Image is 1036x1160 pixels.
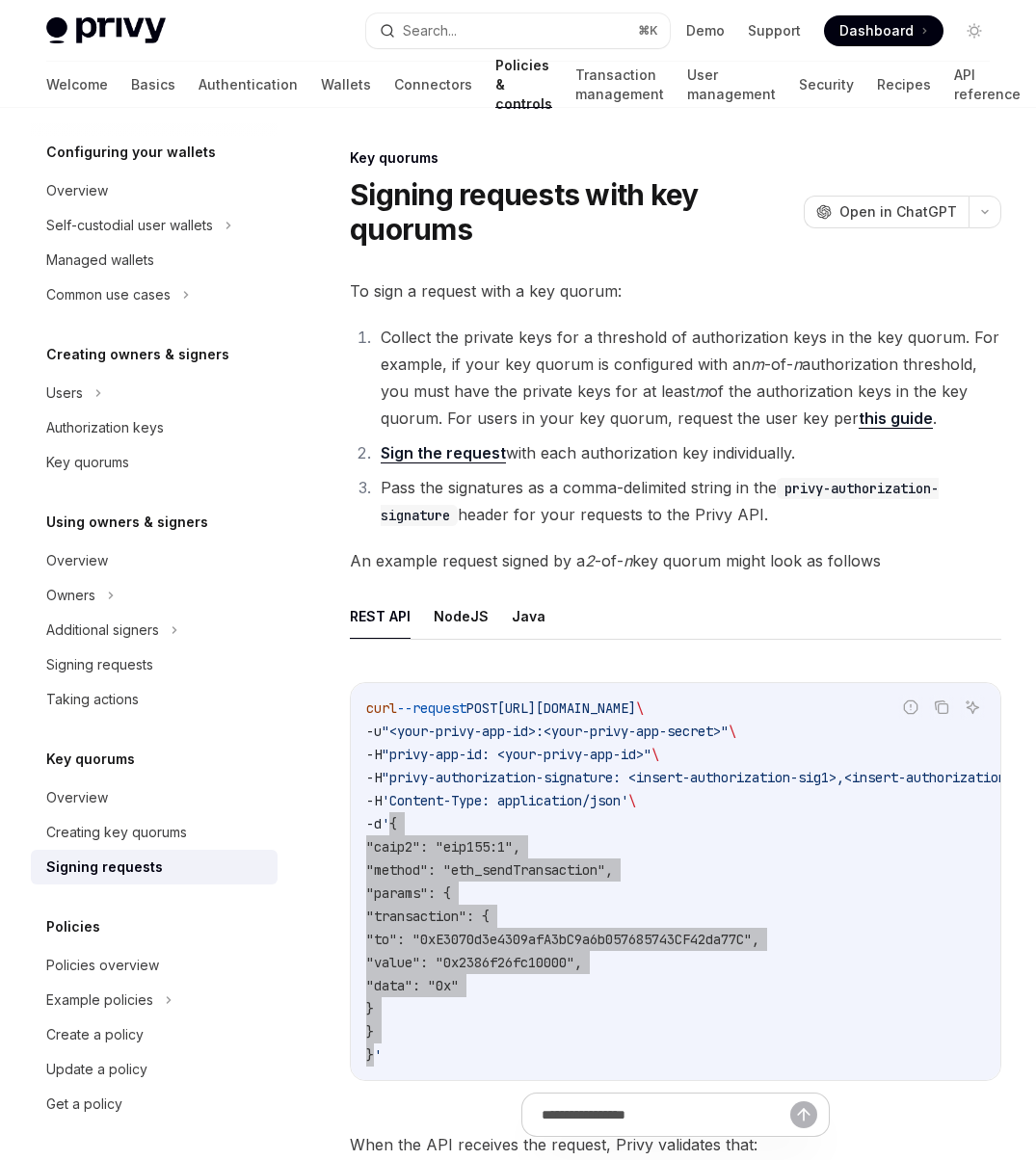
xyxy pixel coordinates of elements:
h5: Policies [46,915,100,938]
span: -u [366,723,382,740]
a: Recipes [877,62,931,108]
span: }' [366,1046,382,1064]
a: Transaction management [575,62,664,108]
div: Overview [46,786,108,809]
div: Search... [403,19,457,42]
span: \ [628,792,636,809]
a: Overview [31,780,278,815]
div: Self-custodial user wallets [46,214,213,237]
a: Get a policy [31,1087,278,1121]
a: Create a policy [31,1017,278,1052]
button: REST API [350,593,411,639]
em: m [751,355,764,374]
li: with each authorization key individually. [375,439,1001,466]
span: -H [366,746,382,763]
div: Additional signers [46,619,159,642]
span: -H [366,769,382,786]
a: Security [799,62,854,108]
span: "params": { [366,884,451,902]
span: POST [466,699,497,717]
a: Update a policy [31,1052,278,1087]
li: Collect the private keys for a threshold of authorization keys in the key quorum. For example, if... [375,324,1001,432]
a: Overview [31,173,278,208]
div: Key quorums [46,451,129,474]
h5: Key quorums [46,748,135,771]
span: } [366,1000,374,1017]
span: "privy-app-id: <your-privy-app-id>" [382,746,651,763]
a: Basics [131,62,175,108]
div: Users [46,382,83,405]
div: Signing requests [46,653,153,676]
h5: Creating owners & signers [46,343,229,366]
button: NodeJS [434,593,489,639]
a: Support [748,21,801,40]
span: -H [366,792,382,809]
div: Example policies [46,989,153,1012]
li: Pass the signatures as a comma-delimited string in the header for your requests to the Privy API. [375,474,1001,528]
em: m [695,382,708,401]
div: Policies overview [46,954,159,977]
span: --request [397,699,466,717]
span: ⌘ K [638,23,658,39]
button: Java [512,593,545,639]
span: -d [366,815,382,832]
div: Overview [46,549,108,572]
span: \ [636,699,644,717]
button: Toggle dark mode [959,15,990,46]
button: Ask AI [960,695,985,720]
a: Managed wallets [31,243,278,277]
span: To sign a request with a key quorum: [350,277,1001,304]
span: "transaction": { [366,908,490,925]
div: Overview [46,179,108,202]
h5: Using owners & signers [46,511,208,534]
span: "method": "eth_sendTransaction", [366,861,613,879]
span: "data": "0x" [366,977,459,994]
a: Signing requests [31,850,278,884]
span: '{ [382,815,397,832]
span: "<your-privy-app-id>:<your-privy-app-secret>" [382,723,729,740]
button: Report incorrect code [898,695,923,720]
div: Create a policy [46,1023,144,1046]
span: curl [366,699,397,717]
img: light logo [46,17,166,44]
div: Common use cases [46,283,171,306]
a: Signing requests [31,647,278,682]
span: } [366,1023,374,1041]
div: Update a policy [46,1058,147,1081]
a: Policies & controls [495,62,552,108]
a: Welcome [46,62,108,108]
a: Overview [31,543,278,578]
a: Key quorums [31,445,278,480]
button: Open in ChatGPT [804,196,969,228]
div: Get a policy [46,1093,122,1116]
a: Authorization keys [31,410,278,445]
a: this guide [859,409,933,429]
h1: Signing requests with key quorums [350,177,796,247]
div: Owners [46,584,95,607]
em: n [624,551,632,570]
span: Dashboard [839,21,914,40]
div: Taking actions [46,688,139,711]
span: 'Content-Type: application/json' [382,792,628,809]
a: Taking actions [31,682,278,717]
span: \ [729,723,736,740]
span: "caip2": "eip155:1", [366,838,520,856]
em: n [793,355,802,374]
a: User management [687,62,776,108]
a: API reference [954,62,1021,108]
span: Open in ChatGPT [839,202,957,222]
button: Send message [790,1101,817,1128]
a: Demo [686,21,725,40]
a: Sign the request [381,443,506,463]
div: Signing requests [46,856,163,879]
span: [URL][DOMAIN_NAME] [497,699,636,717]
span: \ [651,746,659,763]
div: Key quorums [350,148,1001,168]
div: Authorization keys [46,416,164,439]
button: Copy the contents from the code block [929,695,954,720]
span: "value": "0x2386f26fc10000", [366,954,582,971]
a: Dashboard [824,15,943,46]
div: Managed wallets [46,249,154,272]
div: Creating key quorums [46,821,187,844]
a: Authentication [199,62,298,108]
